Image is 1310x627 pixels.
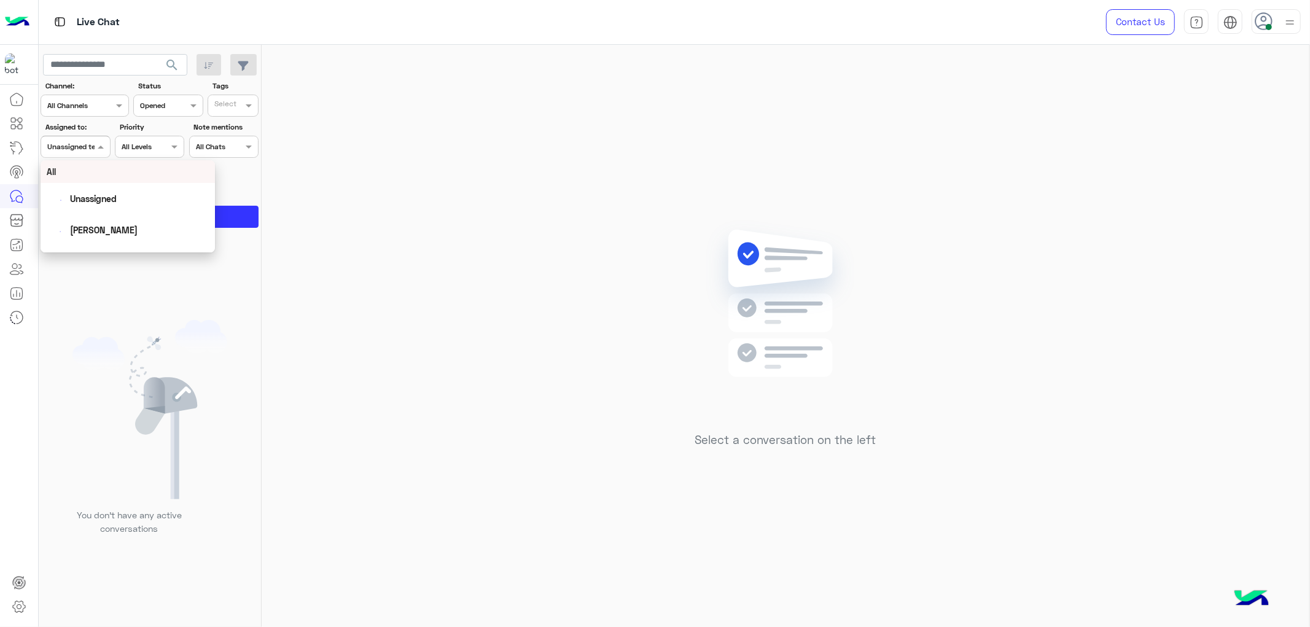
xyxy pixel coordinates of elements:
[157,54,187,80] button: search
[77,14,120,31] p: Live Chat
[67,508,191,535] p: You don’t have any active conversations
[695,433,876,447] h5: Select a conversation on the left
[45,122,109,133] label: Assigned to:
[212,80,257,92] label: Tags
[1190,15,1204,29] img: tab
[50,194,62,206] div: loading...
[70,193,117,204] span: Unassigned
[47,166,56,177] span: All
[5,9,29,35] img: Logo
[1184,9,1209,35] a: tab
[52,14,68,29] img: tab
[1282,15,1298,30] img: profile
[70,225,138,235] span: [PERSON_NAME]
[1223,15,1238,29] img: tab
[1106,9,1175,35] a: Contact Us
[5,53,27,76] img: 1403182699927242
[697,220,875,424] img: no messages
[1230,578,1273,621] img: hulul-logo.png
[50,226,61,237] div: loading...
[212,98,236,112] div: Select
[165,58,179,72] span: search
[72,320,227,499] img: empty users
[120,122,183,133] label: Priority
[45,80,128,92] label: Channel:
[193,122,257,133] label: Note mentions
[41,160,215,252] ng-dropdown-panel: Options list
[138,80,201,92] label: Status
